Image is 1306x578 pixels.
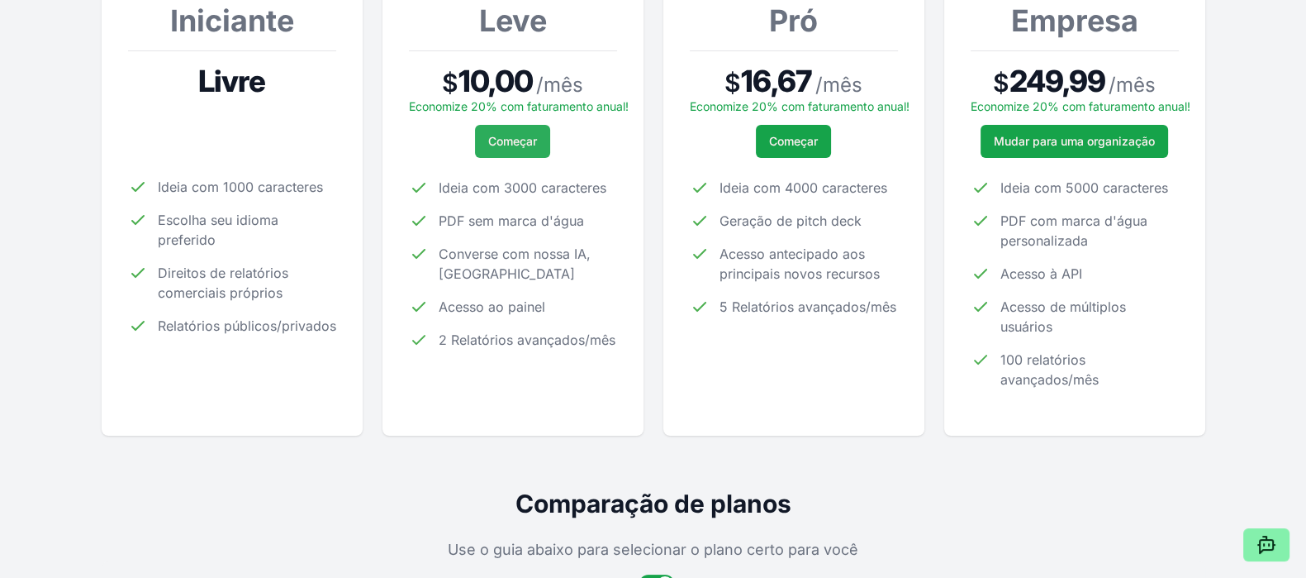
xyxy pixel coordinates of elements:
[170,2,294,39] font: Iniciante
[719,299,896,315] font: 5 Relatórios avançados/mês
[1011,2,1138,39] font: Empresa
[756,125,831,158] button: Começar
[993,68,1009,98] font: $
[439,179,606,196] font: Ideia com 3000 caracteres
[439,246,591,282] font: Converse com nossa IA, [GEOGRAPHIC_DATA]
[741,63,812,99] font: 16,67
[439,299,545,315] font: Acesso ao painel
[544,73,583,97] font: mês
[515,489,791,518] font: Comparação de planos
[1009,63,1106,99] font: 249,99
[690,99,909,113] font: Economize 20% com faturamento anual!
[981,125,1168,158] a: Mudar para uma organização
[439,332,615,348] font: 2 Relatórios avançados/mês
[448,541,858,558] font: Use o guia abaixo para selecionar o plano certo para você
[823,73,862,97] font: mês
[719,246,880,282] font: Acesso antecipado aos principais novos recursos
[1116,73,1156,97] font: mês
[409,99,629,113] font: Economize 20% com faturamento anual!
[158,318,336,334] font: Relatórios públicos/privados
[198,63,266,99] font: Livre
[439,213,584,229] font: PDF sem marca d'água
[1000,351,1099,388] font: 100 relatórios avançados/mês
[724,68,741,98] font: $
[1109,73,1116,97] font: /
[158,179,323,195] font: Ideia com 1000 caracteres
[719,213,862,229] font: Geração de pitch deck
[536,73,544,97] font: /
[1000,213,1147,249] font: PDF com marca d'água personalizada
[442,68,458,98] font: $
[719,179,887,196] font: Ideia com 4000 caracteres
[488,134,537,148] font: Começar
[158,265,288,301] font: Direitos de relatórios comerciais próprios
[971,99,1190,113] font: Economize 20% com faturamento anual!
[994,134,1155,148] font: Mudar para uma organização
[1000,179,1168,196] font: Ideia com 5000 caracteres
[479,2,547,39] font: Leve
[769,2,818,39] font: Pró
[158,212,278,248] font: Escolha seu idioma preferido
[815,73,823,97] font: /
[475,125,550,158] button: Começar
[1000,299,1126,335] font: Acesso de múltiplos usuários
[458,63,534,99] font: 10,00
[769,134,818,148] font: Começar
[1000,265,1082,282] font: Acesso à API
